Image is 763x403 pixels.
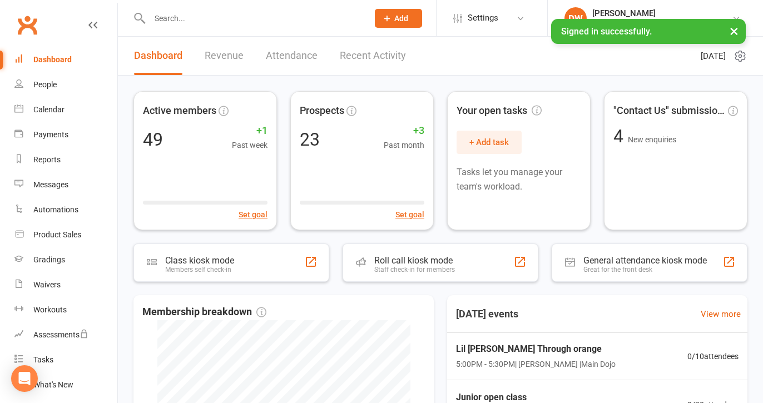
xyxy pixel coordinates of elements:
[457,131,522,154] button: + Add task
[300,103,344,119] span: Prospects
[33,280,61,289] div: Waivers
[14,197,117,222] a: Automations
[375,9,422,28] button: Add
[14,47,117,72] a: Dashboard
[583,255,707,266] div: General attendance kiosk mode
[457,165,581,193] p: Tasks let you manage your team's workload.
[143,131,163,148] div: 49
[457,103,542,119] span: Your open tasks
[592,8,732,18] div: [PERSON_NAME]
[374,266,455,273] div: Staff check-in for members
[724,19,744,43] button: ×
[33,80,57,89] div: People
[33,180,68,189] div: Messages
[628,135,676,144] span: New enquiries
[456,342,616,356] span: Lil [PERSON_NAME] Through orange
[14,72,117,97] a: People
[33,105,65,114] div: Calendar
[613,103,726,119] span: "Contact Us" submissions
[134,37,182,75] a: Dashboard
[143,103,216,119] span: Active members
[165,255,234,266] div: Class kiosk mode
[564,7,587,29] div: DW
[33,255,65,264] div: Gradings
[232,123,267,139] span: +1
[14,297,117,322] a: Workouts
[395,208,424,221] button: Set goal
[13,11,41,39] a: Clubworx
[701,49,726,63] span: [DATE]
[583,266,707,273] div: Great for the front desk
[14,322,117,347] a: Assessments
[14,347,117,372] a: Tasks
[14,372,117,397] a: What's New
[14,222,117,247] a: Product Sales
[232,139,267,151] span: Past week
[205,37,244,75] a: Revenue
[33,155,61,164] div: Reports
[14,247,117,272] a: Gradings
[142,304,266,320] span: Membership breakdown
[33,355,53,364] div: Tasks
[33,130,68,139] div: Payments
[447,304,527,324] h3: [DATE] events
[456,358,616,370] span: 5:00PM - 5:30PM | [PERSON_NAME] | Main Dojo
[300,131,320,148] div: 23
[33,380,73,389] div: What's New
[384,139,424,151] span: Past month
[701,307,741,321] a: View more
[394,14,408,23] span: Add
[266,37,318,75] a: Attendance
[11,365,38,392] div: Open Intercom Messenger
[14,272,117,297] a: Waivers
[33,330,88,339] div: Assessments
[468,6,498,31] span: Settings
[33,305,67,314] div: Workouts
[14,122,117,147] a: Payments
[374,255,455,266] div: Roll call kiosk mode
[14,172,117,197] a: Messages
[14,97,117,122] a: Calendar
[613,126,628,147] span: 4
[592,18,732,28] div: [PERSON_NAME] Studios of Self defense
[687,350,739,362] span: 0 / 10 attendees
[33,205,78,214] div: Automations
[165,266,234,273] div: Members self check-in
[340,37,406,75] a: Recent Activity
[239,208,267,221] button: Set goal
[384,123,424,139] span: +3
[33,230,81,239] div: Product Sales
[146,11,360,26] input: Search...
[33,55,72,64] div: Dashboard
[561,26,652,37] span: Signed in successfully.
[14,147,117,172] a: Reports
